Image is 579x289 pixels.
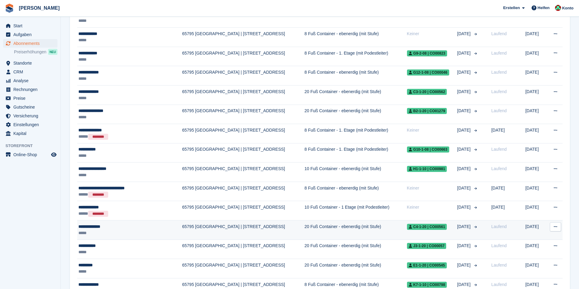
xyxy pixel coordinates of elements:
[182,28,305,47] td: 65795 [GEOGRAPHIC_DATA] | [STREET_ADDRESS]
[491,224,507,229] span: Laufend
[13,59,50,67] span: Standorte
[491,147,507,152] span: Laufend
[3,94,57,102] a: menu
[525,240,547,259] td: [DATE]
[13,120,50,129] span: Einstellungen
[525,259,547,278] td: [DATE]
[50,151,57,158] a: Vorschau-Shop
[525,182,547,201] td: [DATE]
[3,150,57,159] a: Speisekarte
[457,127,472,133] span: [DATE]
[407,31,457,37] div: Keiner
[457,89,472,95] span: [DATE]
[3,22,57,30] a: menu
[491,51,507,55] span: Laufend
[407,69,449,76] span: G12-1-08 | co00046
[407,146,449,153] span: G10-1-08 | co00663
[525,163,547,182] td: [DATE]
[13,85,50,94] span: Rechnungen
[3,85,57,94] a: menu
[457,108,472,114] span: [DATE]
[182,240,305,259] td: 65795 [GEOGRAPHIC_DATA] | [STREET_ADDRESS]
[525,85,547,105] td: [DATE]
[407,50,447,56] span: G9-2-08 | co00823
[305,85,407,105] td: 20 Fuß Container - ebenerdig (mit Stufe)
[182,220,305,240] td: 65795 [GEOGRAPHIC_DATA] | [STREET_ADDRESS]
[182,163,305,182] td: 65795 [GEOGRAPHIC_DATA] | [STREET_ADDRESS]
[491,282,507,287] span: Laufend
[491,166,507,171] span: Laufend
[491,108,507,113] span: Laufend
[305,105,407,124] td: 20 Fuß Container - ebenerdig (mit Stufe)
[457,146,472,153] span: [DATE]
[182,66,305,86] td: 65795 [GEOGRAPHIC_DATA] | [STREET_ADDRESS]
[407,89,447,95] span: C3-1-20 | co00562
[407,243,446,249] span: J3-1-20 | co00057
[182,8,305,28] td: 65795 [GEOGRAPHIC_DATA] | [STREET_ADDRESS]
[3,120,57,129] a: menu
[13,112,50,120] span: Versicherung
[457,243,472,249] span: [DATE]
[457,69,472,76] span: [DATE]
[407,166,447,172] span: H1-1-10 | co00981
[525,105,547,124] td: [DATE]
[525,124,547,143] td: [DATE]
[305,124,407,143] td: 8 Fuß Container - 1. Etage (mit Podestleiter)
[13,103,50,111] span: Gutscheine
[305,28,407,47] td: 8 Fuß Container - ebenerdig (mit Stufe)
[407,224,447,230] span: C4-1-20 | co00561
[13,94,50,102] span: Preise
[457,50,472,56] span: [DATE]
[525,28,547,47] td: [DATE]
[3,112,57,120] a: menu
[13,39,50,48] span: Abonnements
[14,49,47,55] span: Preiserhöhungen
[3,129,57,138] a: menu
[5,143,60,149] span: Storefront
[182,105,305,124] td: 65795 [GEOGRAPHIC_DATA] | [STREET_ADDRESS]
[305,143,407,163] td: 8 Fuß Container - 1. Etage (mit Podestleiter)
[407,108,447,114] span: B2-1-20 | co01279
[407,282,447,288] span: K7-1-10 | co00798
[3,59,57,67] a: menu
[305,182,407,201] td: 8 Fuß Container - ebenerdig (mit Stufe)
[5,4,14,13] img: stora-icon-8386f47178a22dfd0bd8f6a31ec36ba5ce8667c1dd55bd0f319d3a0aa187defe.svg
[491,128,505,133] span: [DATE]
[182,182,305,201] td: 65795 [GEOGRAPHIC_DATA] | [STREET_ADDRESS]
[525,8,547,28] td: [DATE]
[407,204,457,210] div: Keiner
[407,262,447,268] span: E1-1-20 | co00545
[457,262,472,268] span: [DATE]
[3,76,57,85] a: menu
[491,70,507,75] span: Laufend
[3,68,57,76] a: menu
[305,240,407,259] td: 20 Fuß Container - ebenerdig (mit Stufe)
[538,5,550,11] span: Helfen
[457,281,472,288] span: [DATE]
[13,68,50,76] span: CRM
[13,22,50,30] span: Start
[525,220,547,240] td: [DATE]
[3,39,57,48] a: menu
[3,103,57,111] a: menu
[491,31,507,36] span: Laufend
[457,166,472,172] span: [DATE]
[182,85,305,105] td: 65795 [GEOGRAPHIC_DATA] | [STREET_ADDRESS]
[491,243,507,248] span: Laufend
[457,223,472,230] span: [DATE]
[491,263,507,267] span: Laufend
[491,186,505,190] span: [DATE]
[555,5,561,11] img: Maximilian Friedl
[305,163,407,182] td: 10 Fuß Container - ebenerdig (mit Stufe)
[13,76,50,85] span: Analyse
[182,47,305,66] td: 65795 [GEOGRAPHIC_DATA] | [STREET_ADDRESS]
[182,124,305,143] td: 65795 [GEOGRAPHIC_DATA] | [STREET_ADDRESS]
[562,5,574,11] span: Konto
[14,49,57,55] a: Preiserhöhungen NEU
[457,31,472,37] span: [DATE]
[305,47,407,66] td: 8 Fuß Container - 1. Etage (mit Podestleiter)
[457,204,472,210] span: [DATE]
[13,150,50,159] span: Online-Shop
[491,89,507,94] span: Laufend
[182,201,305,220] td: 65795 [GEOGRAPHIC_DATA] | [STREET_ADDRESS]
